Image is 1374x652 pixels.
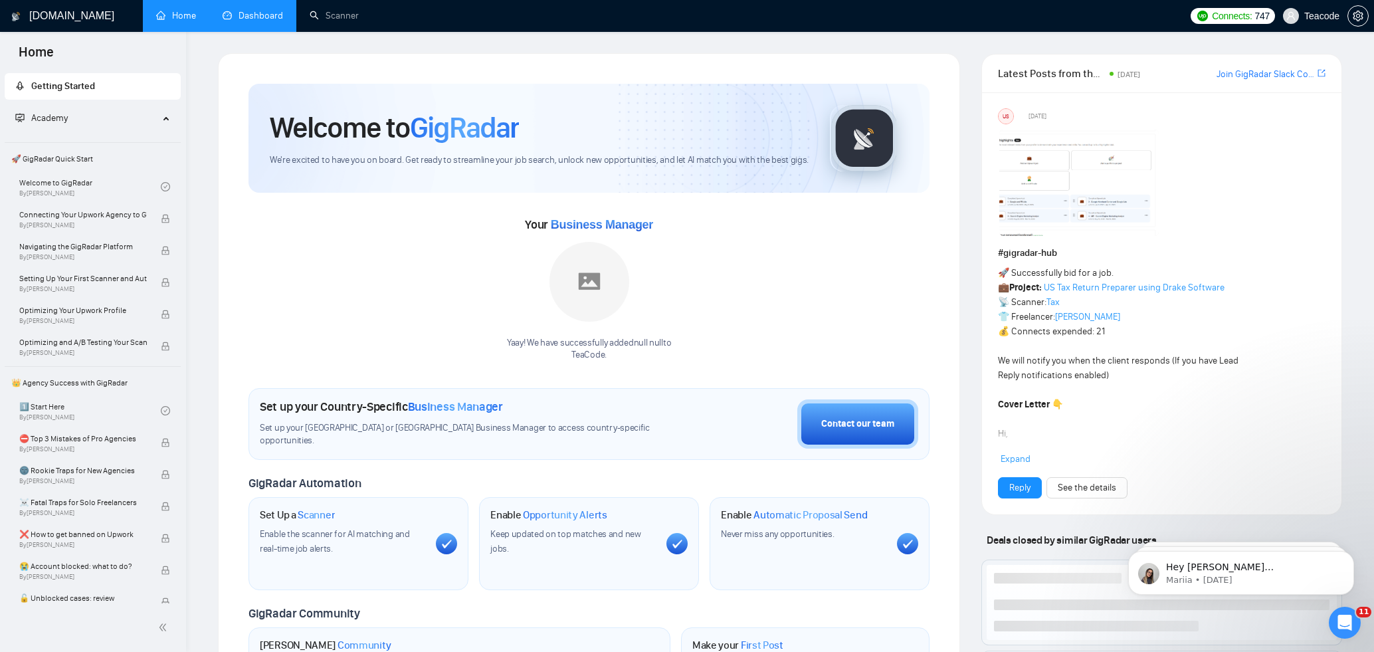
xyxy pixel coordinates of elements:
img: placeholder.png [549,242,629,322]
span: check-circle [161,406,170,415]
span: Set up your [GEOGRAPHIC_DATA] or [GEOGRAPHIC_DATA] Business Manager to access country-specific op... [260,422,655,447]
span: Enable the scanner for AI matching and real-time job alerts. [260,528,410,554]
span: [DATE] [1029,110,1046,122]
span: Community [338,639,391,652]
span: lock [161,566,170,575]
img: F09354QB7SM-image.png [999,130,1159,236]
strong: Project: [1009,282,1042,293]
span: lock [161,438,170,447]
span: lock [161,342,170,351]
span: lock [161,502,170,511]
span: lock [161,246,170,255]
span: 747 [1255,9,1270,23]
div: US [999,109,1013,124]
span: double-left [158,621,171,634]
span: check-circle [161,182,170,191]
a: Reply [1009,481,1030,495]
span: Getting Started [31,80,95,92]
h1: Set up your Country-Specific [260,399,503,414]
h1: Set Up a [260,508,335,522]
span: By [PERSON_NAME] [19,221,147,229]
button: See the details [1046,477,1128,498]
li: Getting Started [5,73,181,100]
span: ☠️ Fatal Traps for Solo Freelancers [19,496,147,509]
span: ❌ How to get banned on Upwork [19,528,147,541]
span: Business Manager [408,399,503,414]
a: [PERSON_NAME] [1055,311,1120,322]
a: Welcome to GigRadarBy[PERSON_NAME] [19,172,161,201]
span: fund-projection-screen [15,113,25,122]
span: By [PERSON_NAME] [19,477,147,485]
a: 1️⃣ Start HereBy[PERSON_NAME] [19,396,161,425]
span: 11 [1356,607,1371,617]
iframe: Intercom notifications message [1108,523,1374,616]
span: 🚀 GigRadar Quick Start [6,146,179,172]
div: Yaay! We have successfully added null null to [507,337,671,362]
span: By [PERSON_NAME] [19,253,147,261]
button: Reply [998,477,1042,498]
span: ⛔ Top 3 Mistakes of Pro Agencies [19,432,147,445]
span: First Post [741,639,783,652]
span: 😭 Account blocked: what to do? [19,560,147,573]
a: export [1318,67,1325,80]
span: rocket [15,81,25,90]
button: Contact our team [797,399,918,449]
span: Never miss any opportunities. [721,528,834,540]
span: Optimizing and A/B Testing Your Scanner for Better Results [19,336,147,349]
span: 🌚 Rookie Traps for New Agencies [19,464,147,477]
span: setting [1348,11,1368,21]
button: setting [1347,5,1369,27]
span: [DATE] [1118,70,1140,79]
span: By [PERSON_NAME] [19,573,147,581]
h1: Enable [721,508,867,522]
span: Expand [1001,453,1030,465]
span: Scanner [298,508,335,522]
span: By [PERSON_NAME] [19,317,147,325]
span: Academy [31,112,68,124]
span: lock [161,598,170,607]
span: lock [161,534,170,543]
h1: Welcome to [270,110,519,146]
span: By [PERSON_NAME] [19,445,147,453]
span: By [PERSON_NAME] [19,349,147,357]
span: Opportunity Alerts [523,508,607,522]
div: Contact our team [821,417,894,431]
span: Connects: [1212,9,1252,23]
span: Navigating the GigRadar Platform [19,240,147,253]
span: export [1318,68,1325,78]
img: logo [11,6,21,27]
iframe: Intercom live chat [1329,607,1361,639]
span: Your [525,217,653,232]
span: 👑 Agency Success with GigRadar [6,370,179,396]
span: Connecting Your Upwork Agency to GigRadar [19,208,147,221]
a: setting [1347,11,1369,21]
span: Optimizing Your Upwork Profile [19,304,147,317]
span: GigRadar [410,110,519,146]
span: lock [161,470,170,479]
a: Join GigRadar Slack Community [1217,67,1315,82]
a: dashboardDashboard [223,10,283,21]
span: Setting Up Your First Scanner and Auto-Bidder [19,272,147,285]
a: See the details [1058,481,1116,495]
span: Academy [15,112,68,124]
span: Latest Posts from the GigRadar Community [998,65,1105,82]
span: We're excited to have you on board. Get ready to streamline your job search, unlock new opportuni... [270,154,809,167]
h1: # gigradar-hub [998,246,1325,261]
span: By [PERSON_NAME] [19,541,147,549]
span: By [PERSON_NAME] [19,285,147,293]
a: homeHome [156,10,196,21]
span: lock [161,310,170,319]
span: Business Manager [551,218,653,231]
span: Keep updated on top matches and new jobs. [490,528,641,554]
span: GigRadar Automation [248,476,361,490]
p: TeaCode . [507,349,671,362]
h1: Enable [490,508,607,522]
span: lock [161,278,170,287]
img: gigradar-logo.png [831,105,898,171]
span: Home [8,43,64,70]
span: Deals closed by similar GigRadar users [981,528,1161,552]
